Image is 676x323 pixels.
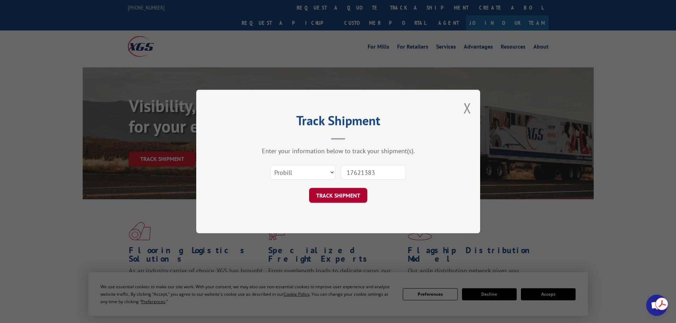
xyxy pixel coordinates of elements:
div: Enter your information below to track your shipment(s). [232,147,445,155]
input: Number(s) [341,165,406,180]
div: Open chat [646,295,667,316]
h2: Track Shipment [232,116,445,129]
button: Close modal [463,99,471,117]
button: TRACK SHIPMENT [309,188,367,203]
